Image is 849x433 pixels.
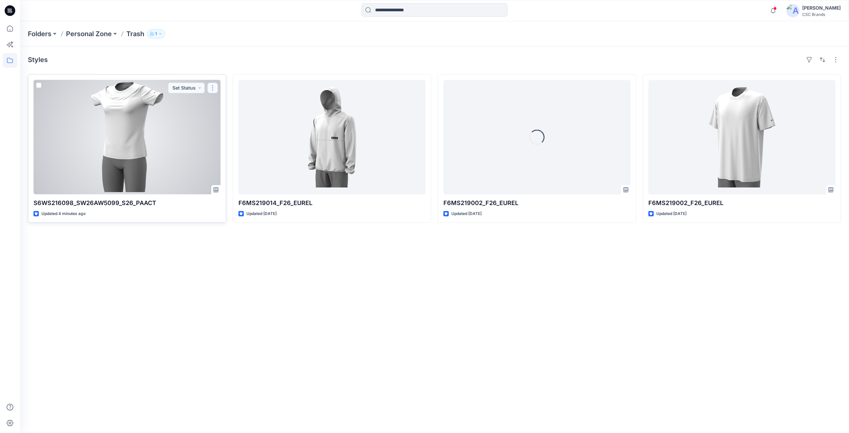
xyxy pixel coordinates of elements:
[126,29,144,38] p: Trash
[648,80,835,194] a: F6MS219002_F26_EUREL
[41,210,86,217] p: Updated 4 minutes ago
[802,12,841,17] div: CSC Brands
[66,29,112,38] a: Personal Zone
[28,29,51,38] a: Folders
[238,198,425,208] p: F6MS219014_F26_EUREL
[246,210,277,217] p: Updated [DATE]
[33,198,221,208] p: S6WS216098_SW26AW5099_S26_PAACT
[33,80,221,194] a: S6WS216098_SW26AW5099_S26_PAACT
[147,29,165,38] button: 1
[656,210,686,217] p: Updated [DATE]
[451,210,482,217] p: Updated [DATE]
[443,198,630,208] p: F6MS219002_F26_EUREL
[28,56,48,64] h4: Styles
[802,4,841,12] div: [PERSON_NAME]
[238,80,425,194] a: F6MS219014_F26_EUREL
[155,30,157,37] p: 1
[786,4,800,17] img: avatar
[648,198,835,208] p: F6MS219002_F26_EUREL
